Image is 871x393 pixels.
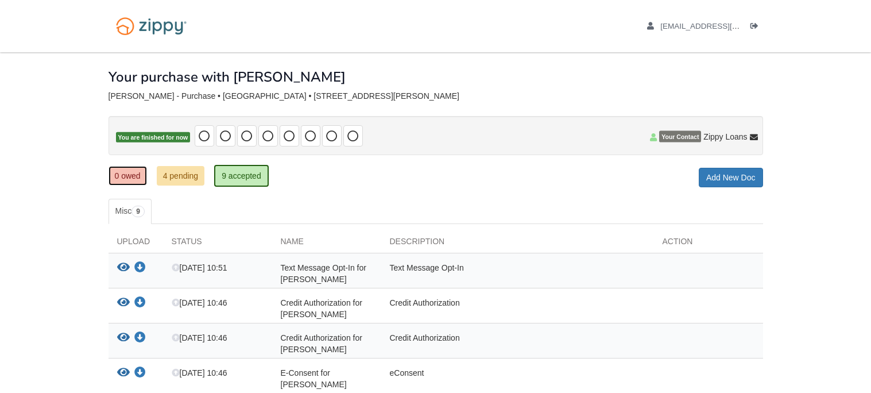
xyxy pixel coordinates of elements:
[109,199,152,224] a: Misc
[703,131,747,142] span: Zippy Loans
[381,297,654,320] div: Credit Authorization
[281,263,366,284] span: Text Message Opt-In for [PERSON_NAME]
[699,168,763,187] a: Add New Doc
[272,236,381,253] div: Name
[117,297,130,309] button: View Credit Authorization for Cheyna Stone
[281,333,362,354] span: Credit Authorization for [PERSON_NAME]
[134,369,146,378] a: Download E-Consent for Cheyna Stone
[281,298,362,319] span: Credit Authorization for [PERSON_NAME]
[654,236,763,253] div: Action
[659,131,701,142] span: Your Contact
[381,332,654,355] div: Credit Authorization
[381,236,654,253] div: Description
[131,206,145,217] span: 9
[750,22,763,33] a: Log out
[109,236,163,253] div: Upload
[214,165,269,187] a: 9 accepted
[172,298,227,307] span: [DATE] 10:46
[381,262,654,285] div: Text Message Opt-In
[134,299,146,308] a: Download Credit Authorization for Cheyna Stone
[163,236,272,253] div: Status
[281,368,347,389] span: E-Consent for [PERSON_NAME]
[109,70,346,84] h1: Your purchase with [PERSON_NAME]
[172,333,227,342] span: [DATE] 10:46
[117,367,130,379] button: View E-Consent for Cheyna Stone
[109,166,147,186] a: 0 owed
[157,166,205,186] a: 4 pending
[134,264,146,273] a: Download Text Message Opt-In for Cheyna Stone
[116,132,191,143] span: You are finished for now
[109,11,194,41] img: Logo
[381,367,654,390] div: eConsent
[109,91,763,101] div: [PERSON_NAME] - Purchase • [GEOGRAPHIC_DATA] • [STREET_ADDRESS][PERSON_NAME]
[647,22,792,33] a: edit profile
[660,22,792,30] span: cheyna.stone@yahoo.com
[117,332,130,344] button: View Credit Authorization for Justin Snyder
[134,334,146,343] a: Download Credit Authorization for Justin Snyder
[117,262,130,274] button: View Text Message Opt-In for Cheyna Stone
[172,263,227,272] span: [DATE] 10:51
[172,368,227,377] span: [DATE] 10:46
